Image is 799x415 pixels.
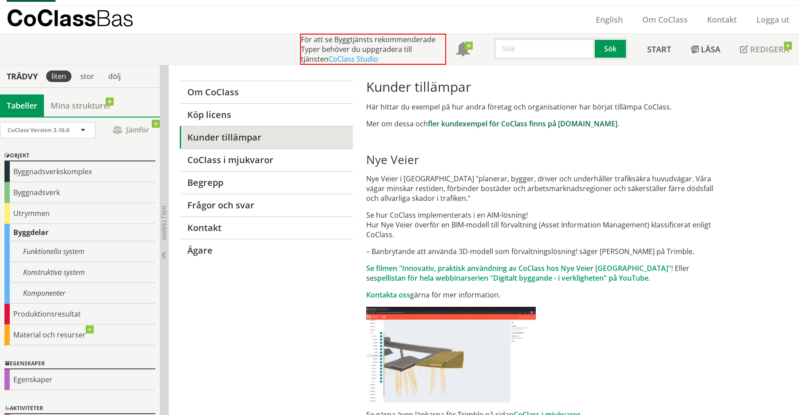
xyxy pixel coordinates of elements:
a: English [586,14,633,25]
div: Trädvy [2,71,43,81]
a: Se filmen "Innovativ, praktisk användning av CoClass hos Nye Veier [GEOGRAPHIC_DATA]" [366,263,671,273]
p: Mer om dessa och . [366,119,725,129]
a: Kontakt [180,216,352,239]
p: ! Eller se . [366,263,725,283]
div: Egenskaper [4,369,155,390]
a: CoClass Studio [328,54,378,64]
span: Redigera [750,44,789,55]
span: Jämför [104,122,158,138]
a: Kunder tillämpar [180,126,352,149]
a: Om CoClass [633,14,697,25]
a: Logga ut [747,14,799,25]
span: CoClass Version 3.16.0 [8,126,69,134]
div: Funktionella system [4,241,155,262]
div: Egenskaper [4,359,155,369]
div: stor [75,70,99,82]
div: Byggdelar [4,224,155,241]
div: Produktionsresultat [4,304,155,325]
a: Start [637,34,681,65]
a: Köp licens [180,103,352,126]
a: CoClass i mjukvaror [180,149,352,171]
div: Objekt [4,151,155,161]
a: Redigera [730,34,799,65]
a: Kontakt [697,14,747,25]
p: Här hittar du exempel på hur andra företag och organisationer har börjat tillämpa CoClass. [366,102,725,112]
p: Se hur CoClass implementerats i en AIM-lösning! Hur Nye Veier överför en BIM-modell till förvaltn... [366,210,725,239]
a: Ägare [180,239,352,262]
a: Läsa [681,34,730,65]
div: Byggnadsverkskomplex [4,161,155,182]
span: Läsa [701,44,720,55]
a: Trimble och Svensk Byggtjänst - digitaltbyggande.se - Del 10, Vi pratar om “Systematisk färdigstä... [366,307,725,403]
div: Material och resurser [4,325,155,345]
span: Bas [96,5,134,31]
span: Dölj trädvy [160,206,168,240]
p: – Banbrytande att använda 3D-modell som förvaltningslösning! säger [PERSON_NAME] på Trimble. [366,247,725,256]
a: Begrepp [180,171,352,194]
div: Aktiviteter [4,403,155,414]
p: CoClass [7,13,134,23]
div: Utrymmen [4,203,155,224]
a: spellistan för hela webbinarserien "Digitalt byggande - i verkligheten" på YouTube [374,273,649,283]
div: dölj [103,70,126,82]
a: CoClassBas [7,6,153,33]
div: Konstruktiva system [4,262,155,283]
a: Kontakta oss [366,290,410,300]
div: För att se Byggtjänsts rekommenderade Typer behöver du uppgradera till tjänsten [300,34,446,65]
a: fler kundexempel för CoClass finns på [DOMAIN_NAME] [428,119,617,129]
div: Komponenter [4,283,155,304]
span: Notifikationer [456,43,470,57]
h1: Kunder tillämpar [366,79,725,95]
a: Om CoClass [180,81,352,103]
div: Byggnadsverk [4,182,155,203]
p: gärna för mer information. [366,290,725,300]
div: liten [46,70,71,82]
a: Frågor och svar [180,194,352,216]
input: Sök [494,38,595,59]
p: Nye Veier i [GEOGRAPHIC_DATA] "planerar, bygger, driver och underhåller trafiksäkra huvudvägar. V... [366,174,725,203]
a: Mina strukturer [44,94,118,117]
button: Sök [595,38,628,59]
span: Start [647,44,671,55]
img: NyeVeiersAIM-webbportal.JPG [366,307,536,403]
h2: Nye Veier [366,153,725,167]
